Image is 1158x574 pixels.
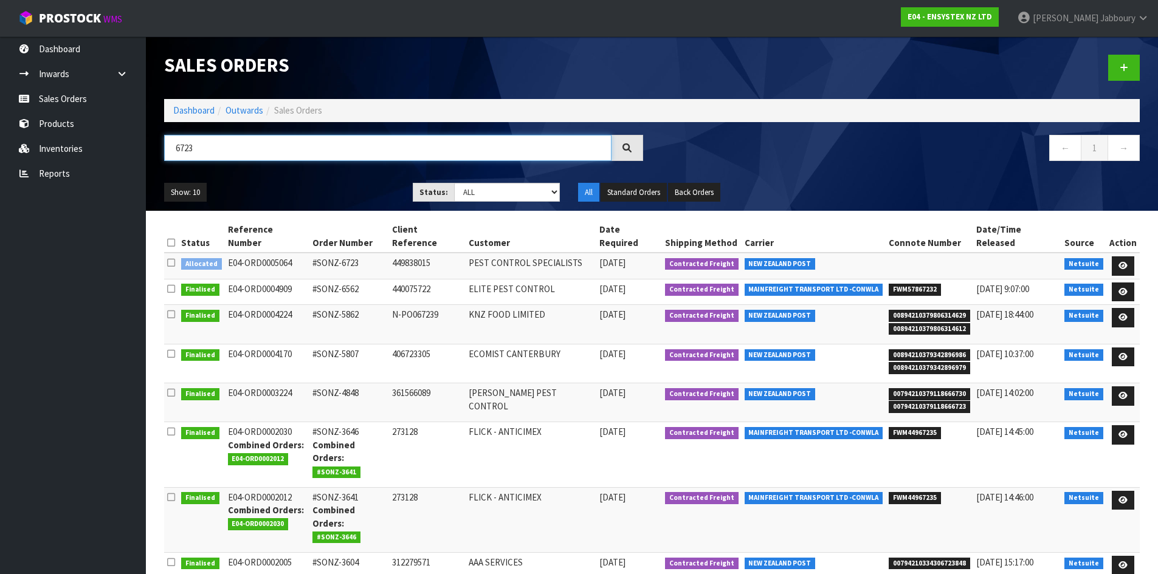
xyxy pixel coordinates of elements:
span: MAINFREIGHT TRANSPORT LTD -CONWLA [745,284,883,296]
span: [DATE] [599,426,626,437]
span: Contracted Freight [665,284,739,296]
span: E04-ORD0002012 [228,453,289,465]
td: 361566089 [389,383,466,422]
span: Finalised [181,388,219,400]
span: 00894210379342896979 [889,362,970,374]
span: ProStock [39,10,101,26]
td: #SONZ-5862 [309,305,389,344]
td: 406723305 [389,344,466,383]
span: [DATE] 14:46:00 [976,491,1033,503]
span: FWM44967235 [889,492,941,504]
th: Status [178,220,225,253]
td: E04-ORD0005064 [225,253,310,279]
th: Order Number [309,220,389,253]
td: [PERSON_NAME] PEST CONTROL [466,383,596,422]
td: E04-ORD0004224 [225,305,310,344]
span: Finalised [181,310,219,322]
span: NEW ZEALAND POST [745,558,816,570]
span: [DATE] [599,491,626,503]
span: Netsuite [1064,427,1103,439]
span: [DATE] 14:45:00 [976,426,1033,437]
span: FWM44967235 [889,427,941,439]
th: Action [1106,220,1140,253]
th: Source [1061,220,1106,253]
span: Netsuite [1064,388,1103,400]
span: Finalised [181,349,219,361]
span: [DATE] 15:17:00 [976,556,1033,568]
span: Finalised [181,427,219,439]
td: E04-ORD0004909 [225,279,310,305]
img: cube-alt.png [18,10,33,26]
button: Back Orders [668,183,720,202]
strong: Status: [419,187,448,197]
td: E04-ORD0002030 [225,422,310,487]
span: Netsuite [1064,492,1103,504]
span: Finalised [181,492,219,504]
td: #SONZ-6723 [309,253,389,279]
th: Carrier [742,220,886,253]
small: WMS [103,13,122,25]
span: Sales Orders [274,104,322,116]
span: 00794210379118666723 [889,401,970,413]
a: Outwards [226,104,263,116]
span: E04-ORD0002030 [228,518,289,530]
span: NEW ZEALAND POST [745,258,816,270]
span: Netsuite [1064,284,1103,296]
span: Contracted Freight [665,258,739,270]
span: Contracted Freight [665,558,739,570]
td: FLICK - ANTICIMEX [466,422,596,487]
span: Contracted Freight [665,349,739,361]
span: [DATE] 10:37:00 [976,348,1033,360]
td: ELITE PEST CONTROL [466,279,596,305]
span: #SONZ-3646 [312,531,360,544]
td: 273128 [389,487,466,552]
td: E04-ORD0003224 [225,383,310,422]
th: Client Reference [389,220,466,253]
th: Customer [466,220,596,253]
span: [DATE] [599,283,626,295]
td: #SONZ-3646 [309,422,389,487]
span: Netsuite [1064,349,1103,361]
span: 00894210379342896986 [889,349,970,361]
button: All [578,183,599,202]
span: Finalised [181,558,219,570]
span: #SONZ-3641 [312,466,360,479]
span: Contracted Freight [665,388,739,400]
th: Connote Number [886,220,973,253]
td: E04-ORD0002012 [225,487,310,552]
td: ECOMIST CANTERBURY [466,344,596,383]
span: [DATE] [599,257,626,268]
td: PEST CONTROL SPECIALISTS [466,253,596,279]
strong: Combined Orders: [312,504,355,528]
strong: Combined Orders: [312,439,355,463]
span: 00794210334306723848 [889,558,970,570]
span: Finalised [181,284,219,296]
span: [PERSON_NAME] [1033,12,1098,24]
td: N-PO067239 [389,305,466,344]
a: 1 [1081,135,1108,161]
button: Standard Orders [601,183,667,202]
td: #SONZ-5807 [309,344,389,383]
span: 00894210379806314612 [889,323,970,335]
span: Contracted Freight [665,310,739,322]
span: Netsuite [1064,258,1103,270]
span: 00894210379806314629 [889,310,970,322]
span: [DATE] 9:07:00 [976,283,1029,295]
span: Netsuite [1064,558,1103,570]
th: Reference Number [225,220,310,253]
td: FLICK - ANTICIMEX [466,487,596,552]
span: [DATE] [599,556,626,568]
span: Contracted Freight [665,427,739,439]
button: Show: 10 [164,183,207,202]
strong: Combined Orders: [228,439,304,451]
nav: Page navigation [661,135,1140,165]
strong: E04 - ENSYSTEX NZ LTD [908,12,992,22]
th: Date Required [596,220,662,253]
span: NEW ZEALAND POST [745,349,816,361]
td: 440075722 [389,279,466,305]
a: → [1108,135,1140,161]
span: [DATE] [599,309,626,320]
td: 449838015 [389,253,466,279]
span: [DATE] [599,387,626,398]
span: Contracted Freight [665,492,739,504]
